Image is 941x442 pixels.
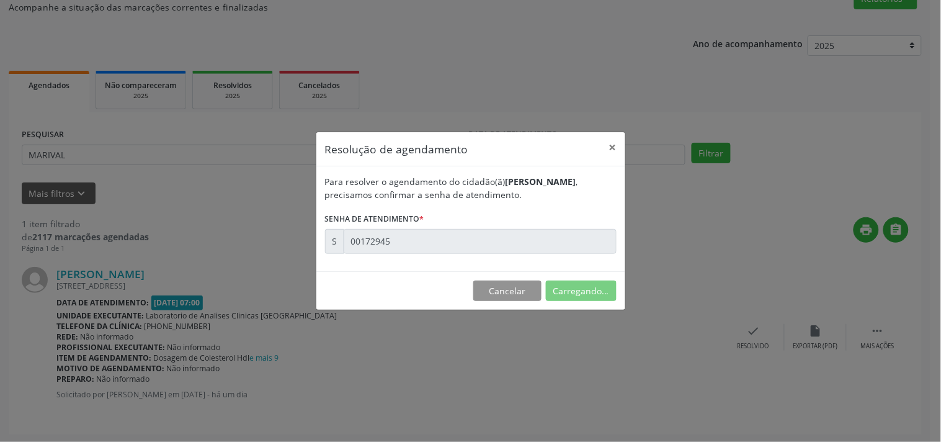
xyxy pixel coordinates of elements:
[325,175,617,201] div: Para resolver o agendamento do cidadão(ã) , precisamos confirmar a senha de atendimento.
[473,281,542,302] button: Cancelar
[600,132,625,163] button: Close
[506,176,576,187] b: [PERSON_NAME]
[546,281,617,302] button: Carregando...
[325,141,468,157] h5: Resolução de agendamento
[325,229,344,254] div: S
[325,210,424,229] label: Senha de atendimento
